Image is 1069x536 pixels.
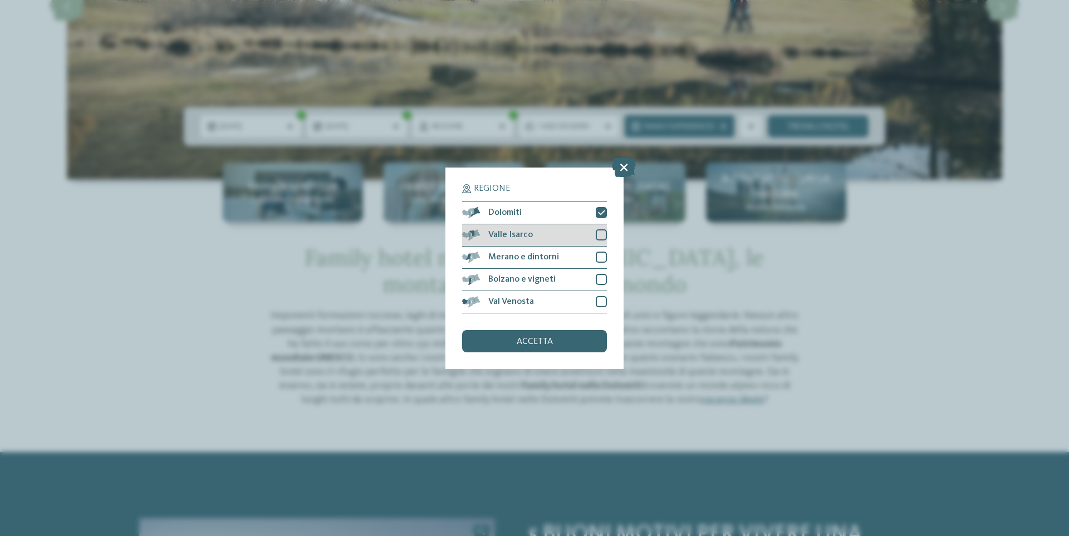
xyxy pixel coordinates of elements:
[488,230,533,239] span: Valle Isarco
[488,208,522,217] span: Dolomiti
[488,297,534,306] span: Val Venosta
[517,337,553,346] span: accetta
[488,253,559,262] span: Merano e dintorni
[488,275,556,284] span: Bolzano e vigneti
[474,184,510,193] span: Regione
